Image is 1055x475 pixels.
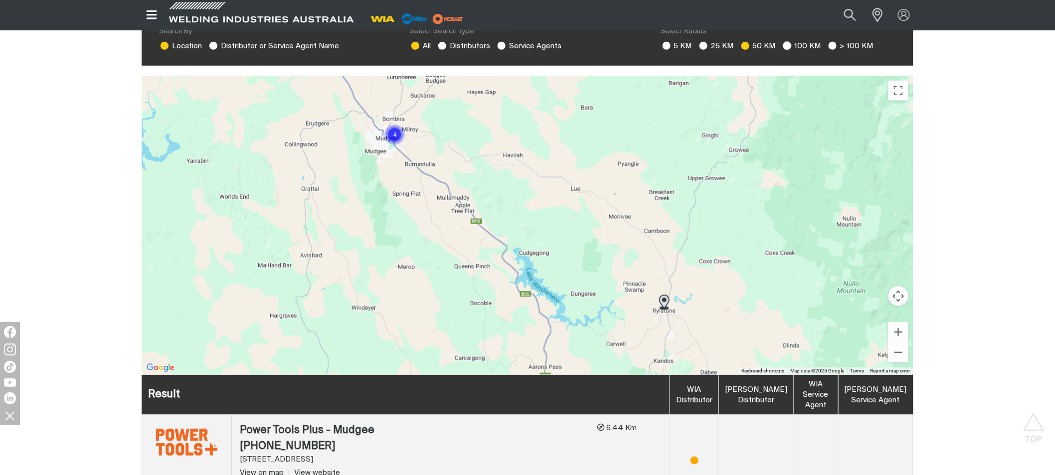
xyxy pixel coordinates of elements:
[839,375,913,415] th: [PERSON_NAME] Service Agent
[410,26,645,37] div: Select Search Type
[240,439,589,455] div: [PHONE_NUMBER]
[741,367,784,374] button: Keyboard shortcuts
[888,322,908,342] button: Zoom in
[888,343,908,362] button: Zoom out
[670,375,719,415] th: WIA Distributor
[240,454,589,466] div: [STREET_ADDRESS]
[827,42,874,50] label: > 100 KM
[719,375,794,415] th: [PERSON_NAME] Distributor
[833,4,867,26] button: Search products
[851,368,865,373] a: Terms
[430,15,466,22] a: miller
[144,361,177,374] img: Google
[794,375,839,415] th: WIA Service Agent
[821,4,867,26] input: Product name or item number...
[888,286,908,306] button: Map camera controls
[790,368,845,373] span: Map data ©2025 Google
[159,26,394,37] div: Search By
[430,11,466,26] img: miller
[240,423,589,439] div: Power Tools Plus - Mudgee
[1023,413,1045,435] button: Scroll to top
[661,42,692,50] label: 5 KM
[496,42,561,50] label: Service Agents
[4,378,16,387] img: YouTube
[144,361,177,374] a: Open this area in Google Maps (opens a new window)
[698,42,734,50] label: 25 KM
[605,424,637,432] span: 6.44 Km
[4,326,16,338] img: Facebook
[1,407,18,424] img: hide socials
[4,344,16,356] img: Instagram
[661,26,896,37] div: Select Radius
[383,123,406,146] div: Cluster of 4 markers
[782,42,821,50] label: 100 KM
[4,392,16,404] img: LinkedIn
[208,42,339,50] label: Distributor or Service Agent Name
[159,42,202,50] label: Location
[871,368,910,373] a: Report a map error
[142,375,670,415] th: Result
[150,423,223,462] img: Power Tools Plus - Mudgee
[437,42,490,50] label: Distributors
[4,361,16,373] img: TikTok
[740,42,776,50] label: 50 KM
[888,81,908,101] button: Toggle fullscreen view
[410,42,431,50] label: All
